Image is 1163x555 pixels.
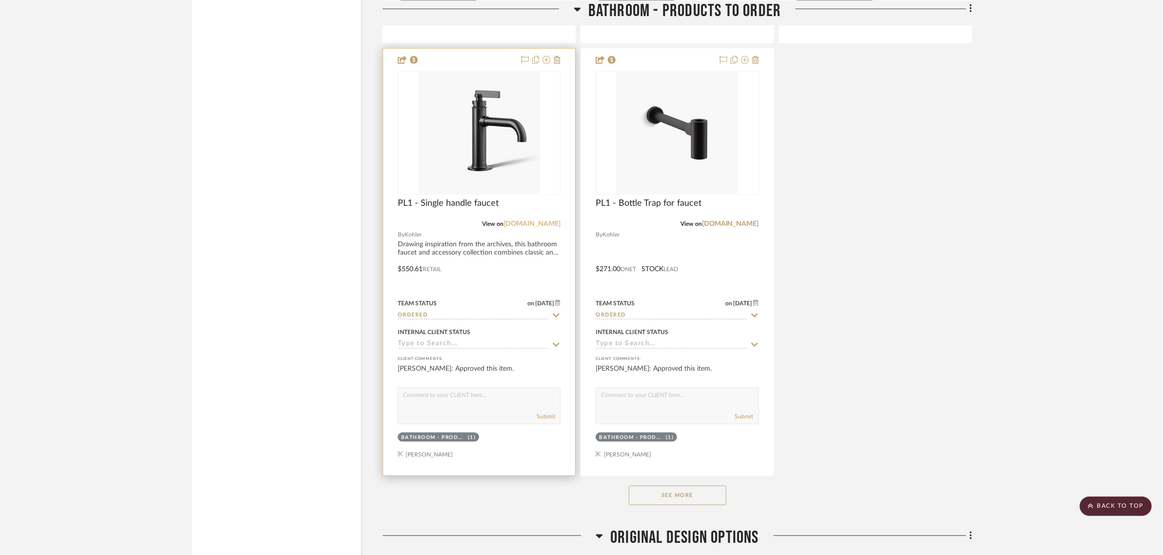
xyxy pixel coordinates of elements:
[596,311,747,320] input: Type to Search…
[398,340,549,349] input: Type to Search…
[398,311,549,320] input: Type to Search…
[527,300,534,306] span: on
[482,221,504,227] span: View on
[596,328,668,337] div: Internal Client Status
[418,72,540,194] img: PL1 - Single handle faucet
[537,412,555,421] button: Submit
[596,230,602,239] span: By
[398,364,561,383] div: [PERSON_NAME]: Approved this item.
[599,434,663,441] div: Bathroom - Products to order
[666,434,674,441] div: (1)
[596,364,758,383] div: [PERSON_NAME]: Approved this item.
[602,230,620,239] span: Kohler
[534,300,555,307] span: [DATE]
[610,527,759,548] span: Original Design Options
[725,300,732,306] span: on
[596,198,701,209] span: PL1 - Bottle Trap for faucet
[680,221,702,227] span: View on
[735,412,754,421] button: Submit
[629,486,726,505] button: See More
[405,230,422,239] span: Kohler
[398,328,470,337] div: Internal Client Status
[468,434,476,441] div: (1)
[732,300,753,307] span: [DATE]
[398,230,405,239] span: By
[1080,496,1152,516] scroll-to-top-button: BACK TO TOP
[401,434,465,441] div: Bathroom - Products to order
[398,198,499,209] span: PL1 - Single handle faucet
[702,220,759,227] a: [DOMAIN_NAME]
[616,72,738,194] img: PL1 - Bottle Trap for faucet
[398,299,437,308] div: Team Status
[596,340,747,349] input: Type to Search…
[504,220,561,227] a: [DOMAIN_NAME]
[596,299,635,308] div: Team Status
